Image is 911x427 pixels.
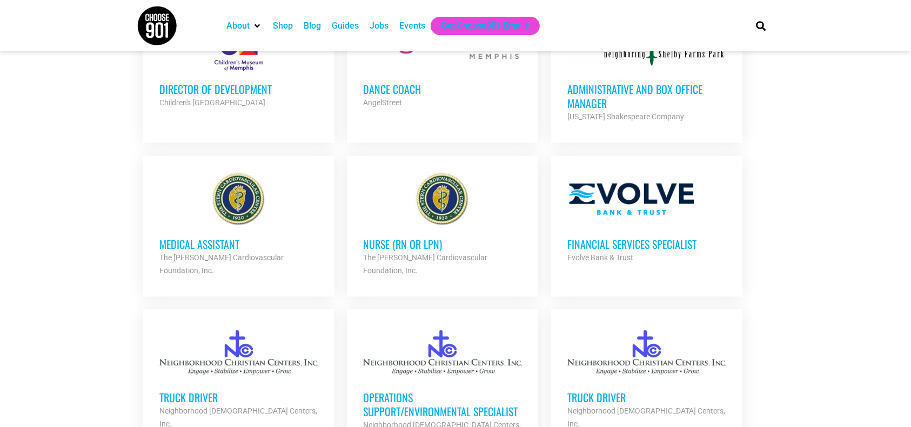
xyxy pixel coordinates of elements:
strong: AngelStreet [363,98,402,107]
h3: Operations Support/Environmental Specialist [363,390,522,418]
a: Dance Coach AngelStreet [347,1,538,125]
h3: Administrative and Box Office Manager [567,82,726,110]
h3: Director of Development [159,82,318,96]
a: Director of Development Children's [GEOGRAPHIC_DATA] [143,1,334,125]
a: Administrative and Box Office Manager [US_STATE] Shakespeare Company [551,1,742,139]
strong: The [PERSON_NAME] Cardiovascular Foundation, Inc. [159,253,284,275]
h3: Dance Coach [363,82,522,96]
a: Jobs [370,19,388,32]
a: Get Choose901 Emails [441,19,529,32]
nav: Main nav [221,17,738,35]
a: Nurse (RN or LPN) The [PERSON_NAME] Cardiovascular Foundation, Inc. [347,156,538,293]
h3: Truck Driver [159,390,318,404]
a: Financial Services Specialist Evolve Bank & Trust [551,156,742,280]
a: Guides [332,19,359,32]
h3: Financial Services Specialist [567,237,726,251]
strong: Children's [GEOGRAPHIC_DATA] [159,98,265,107]
strong: Evolve Bank & Trust [567,253,633,262]
strong: The [PERSON_NAME] Cardiovascular Foundation, Inc. [363,253,487,275]
a: About [226,19,250,32]
a: Shop [273,19,293,32]
strong: [US_STATE] Shakespeare Company [567,112,684,121]
div: About [221,17,267,35]
h3: Truck Driver [567,390,726,404]
a: Medical Assistant The [PERSON_NAME] Cardiovascular Foundation, Inc. [143,156,334,293]
h3: Medical Assistant [159,237,318,251]
a: Blog [304,19,321,32]
div: Search [752,17,770,35]
a: Events [399,19,425,32]
h3: Nurse (RN or LPN) [363,237,522,251]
